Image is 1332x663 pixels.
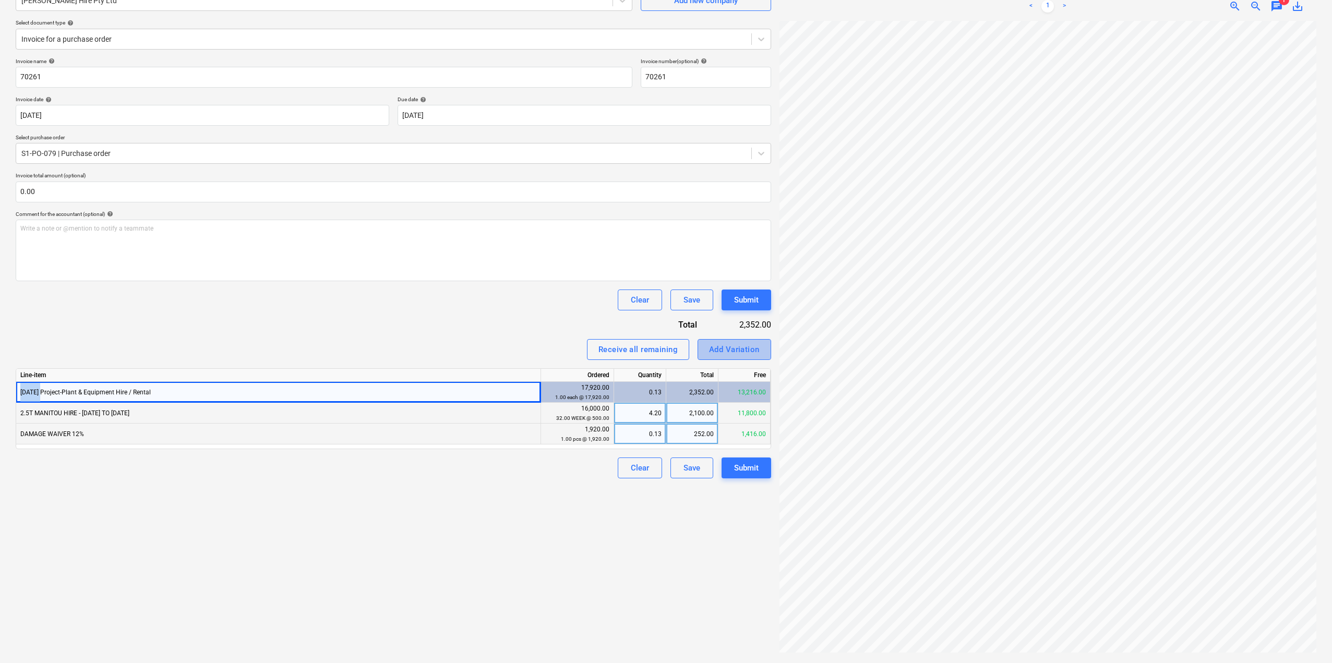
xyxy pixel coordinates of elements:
[545,404,609,423] div: 16,000.00
[16,424,541,444] div: DAMAGE WAIVER 12%
[16,403,541,424] div: 2.5T MANITOU HIRE - [DATE] TO [DATE]
[65,20,74,26] span: help
[1280,613,1332,663] iframe: Chat Widget
[398,96,771,103] div: Due date
[105,211,113,217] span: help
[618,382,662,403] div: 0.13
[709,343,760,356] div: Add Variation
[641,58,771,65] div: Invoice number (optional)
[734,461,759,475] div: Submit
[16,369,541,382] div: Line-item
[641,67,771,88] input: Invoice number
[561,436,609,442] small: 1.00 pcs @ 1,920.00
[718,424,771,444] div: 1,416.00
[666,424,718,444] div: 252.00
[631,461,649,475] div: Clear
[16,182,771,202] input: Invoice total amount (optional)
[614,369,666,382] div: Quantity
[618,403,662,424] div: 4.20
[666,403,718,424] div: 2,100.00
[722,457,771,478] button: Submit
[670,457,713,478] button: Save
[598,343,678,356] div: Receive all remaining
[545,383,609,402] div: 17,920.00
[43,97,52,103] span: help
[16,172,771,181] p: Invoice total amount (optional)
[683,461,700,475] div: Save
[545,425,609,444] div: 1,920.00
[618,424,662,444] div: 0.13
[734,293,759,307] div: Submit
[556,415,609,421] small: 32.00 WEEK @ 500.00
[618,457,662,478] button: Clear
[670,290,713,310] button: Save
[16,19,771,26] div: Select document type
[16,105,389,126] input: Invoice date not specified
[20,389,151,396] span: 3-01-16 Project-Plant & Equipment Hire / Rental
[587,339,689,360] button: Receive all remaining
[46,58,55,64] span: help
[631,293,649,307] div: Clear
[718,369,771,382] div: Free
[16,58,632,65] div: Invoice name
[683,293,700,307] div: Save
[718,382,771,403] div: 13,216.00
[16,134,771,143] p: Select purchase order
[16,67,632,88] input: Invoice name
[541,369,614,382] div: Ordered
[666,382,718,403] div: 2,352.00
[618,290,662,310] button: Clear
[418,97,426,103] span: help
[714,319,771,331] div: 2,352.00
[16,211,771,218] div: Comment for the accountant (optional)
[666,369,718,382] div: Total
[16,96,389,103] div: Invoice date
[555,394,609,400] small: 1.00 each @ 17,920.00
[398,105,771,126] input: Due date not specified
[699,58,707,64] span: help
[698,339,771,360] button: Add Variation
[718,403,771,424] div: 11,800.00
[722,290,771,310] button: Submit
[635,319,714,331] div: Total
